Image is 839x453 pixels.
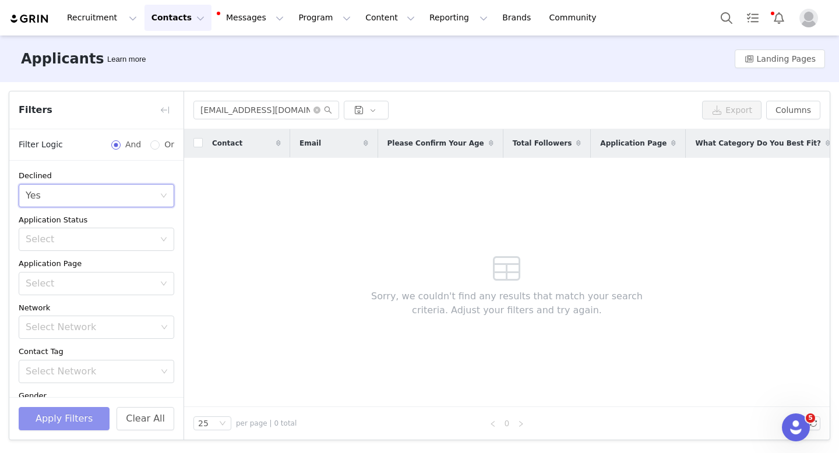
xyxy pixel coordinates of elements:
[26,233,154,245] div: Select
[26,366,157,377] div: Select Network
[735,49,825,68] button: Landing Pages
[19,390,174,402] div: Gender
[60,5,144,31] button: Recruitment
[500,416,514,430] li: 0
[19,170,174,182] div: Declined
[193,101,339,119] input: Search...
[212,138,242,148] span: Contact
[299,138,321,148] span: Email
[354,289,661,317] span: Sorry, we couldn't find any results that match your search criteria. Adjust your filters and try ...
[160,280,167,288] i: icon: down
[517,420,524,427] i: icon: right
[358,5,422,31] button: Content
[19,139,63,151] span: Filter Logic
[19,103,52,117] span: Filters
[19,258,174,270] div: Application Page
[387,138,484,148] span: Please Confirm Your Age
[766,5,792,31] button: Notifications
[806,413,815,423] span: 5
[19,214,174,226] div: Application Status
[212,5,291,31] button: Messages
[695,138,821,148] span: What Category Do You Best Fit?
[792,9,830,27] button: Profile
[600,138,667,148] span: Application Page
[26,321,157,333] div: Select Network
[489,420,496,427] i: icon: left
[514,416,528,430] li: Next Page
[766,101,820,119] button: Columns
[782,413,810,441] iframe: Intercom live chat
[144,5,211,31] button: Contacts
[500,417,513,430] a: 0
[422,5,495,31] button: Reporting
[161,324,168,332] i: icon: down
[160,139,174,151] span: Or
[198,417,209,430] div: 25
[19,407,110,430] button: Apply Filters
[486,416,500,430] li: Previous Page
[513,138,572,148] span: Total Followers
[105,54,148,65] div: Tooltip anchor
[236,418,297,429] span: per page | 0 total
[740,5,766,31] a: Tasks
[26,278,154,289] div: Select
[495,5,541,31] a: Brands
[160,236,167,244] i: icon: down
[714,5,739,31] button: Search
[21,48,104,69] h3: Applicants
[19,302,174,314] div: Network
[161,368,168,376] i: icon: down
[9,13,50,24] img: grin logo
[219,420,226,428] i: icon: down
[542,5,609,31] a: Community
[291,5,358,31] button: Program
[702,101,762,119] button: Export
[799,9,818,27] img: placeholder-profile.jpg
[26,185,41,207] div: Yes
[121,139,146,151] span: And
[324,106,332,114] i: icon: search
[313,107,320,114] i: icon: close-circle
[117,407,174,430] button: Clear All
[19,346,174,358] div: Contact Tag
